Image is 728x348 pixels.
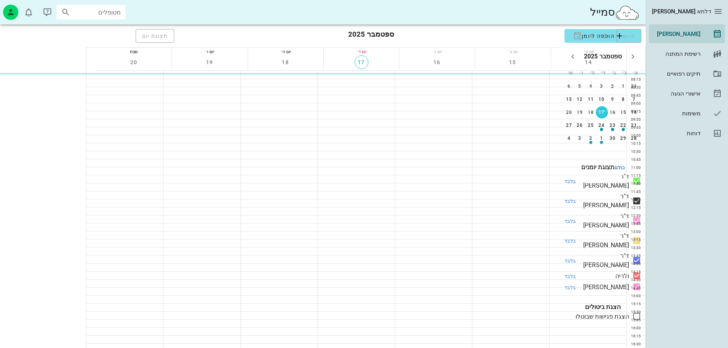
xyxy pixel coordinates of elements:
button: היום [616,29,641,43]
button: 19 [203,55,217,69]
div: סמייל [590,4,640,21]
div: 11:15 [627,173,642,178]
button: הוספה ליומן [564,29,641,43]
div: 12:15 [627,205,642,210]
div: 16:30 [627,341,642,347]
div: 10:45 [627,157,642,162]
a: [PERSON_NAME] [649,25,725,43]
div: 15:15 [627,301,642,307]
button: 14 [582,55,595,69]
span: 14 [582,59,595,65]
span: 19 [203,59,217,65]
div: [PERSON_NAME] [652,31,700,37]
div: יום ד׳ [324,48,399,55]
div: משימות [652,110,700,117]
span: 17 [355,59,368,65]
div: רשימת המתנה [652,51,700,57]
div: 15:30 [627,309,642,315]
div: 11:45 [627,189,642,194]
div: דוחות [652,130,700,136]
div: 14:15 [627,269,642,275]
div: 08:30 [627,84,642,90]
div: 15:00 [627,293,642,299]
div: 14:00 [627,261,642,267]
div: 12:00 [627,197,642,202]
div: 13:00 [627,229,642,235]
div: יום ה׳ [248,48,323,55]
div: שבת [96,48,172,55]
span: 16 [430,59,444,65]
span: תצוגת יום [142,33,168,39]
div: 13:15 [627,237,642,243]
div: 10:00 [627,133,642,138]
button: 15 [506,55,520,69]
div: 08:45 [627,92,642,98]
a: רשימת המתנה [649,45,725,63]
div: 09:00 [627,100,642,106]
h3: ספטמבר 2025 [348,29,394,43]
span: היום [623,33,635,39]
div: 10:15 [627,141,642,146]
div: 13:30 [627,245,642,251]
div: 15:45 [627,317,642,323]
a: אישורי הגעה [649,84,725,103]
div: 12:45 [627,221,642,227]
div: 16:00 [627,325,642,331]
div: 09:45 [627,125,642,130]
button: 18 [279,55,292,69]
div: 09:15 [627,108,642,114]
button: תצוגת יום [136,29,175,43]
div: 08:15 [627,76,642,82]
div: יום ג׳ [399,48,475,55]
span: תג [24,7,27,11]
img: SmileCloud logo [615,5,640,20]
span: 18 [279,59,292,65]
div: 14:45 [627,285,642,291]
div: 14:30 [627,277,642,283]
button: 20 [127,55,141,69]
a: דוחות [649,124,725,142]
div: אישורי הגעה [652,91,700,97]
div: 10:30 [627,149,642,154]
div: יום ו׳ [172,48,247,55]
div: יום א׳ [551,48,626,55]
div: 11:00 [627,165,642,170]
div: תיקים רפואיים [652,71,700,77]
button: 16 [430,55,444,69]
div: 09:30 [627,117,642,122]
div: 16:15 [627,333,642,339]
a: תיקים רפואיים [649,65,725,83]
span: 20 [127,59,141,65]
a: משימות [649,104,725,123]
span: דלתא [PERSON_NAME] [652,8,711,15]
div: 11:30 [627,181,642,186]
div: 13:45 [627,253,642,259]
div: יום ב׳ [475,48,550,55]
span: 15 [506,59,520,65]
button: 17 [355,55,368,69]
div: 12:30 [627,213,642,219]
